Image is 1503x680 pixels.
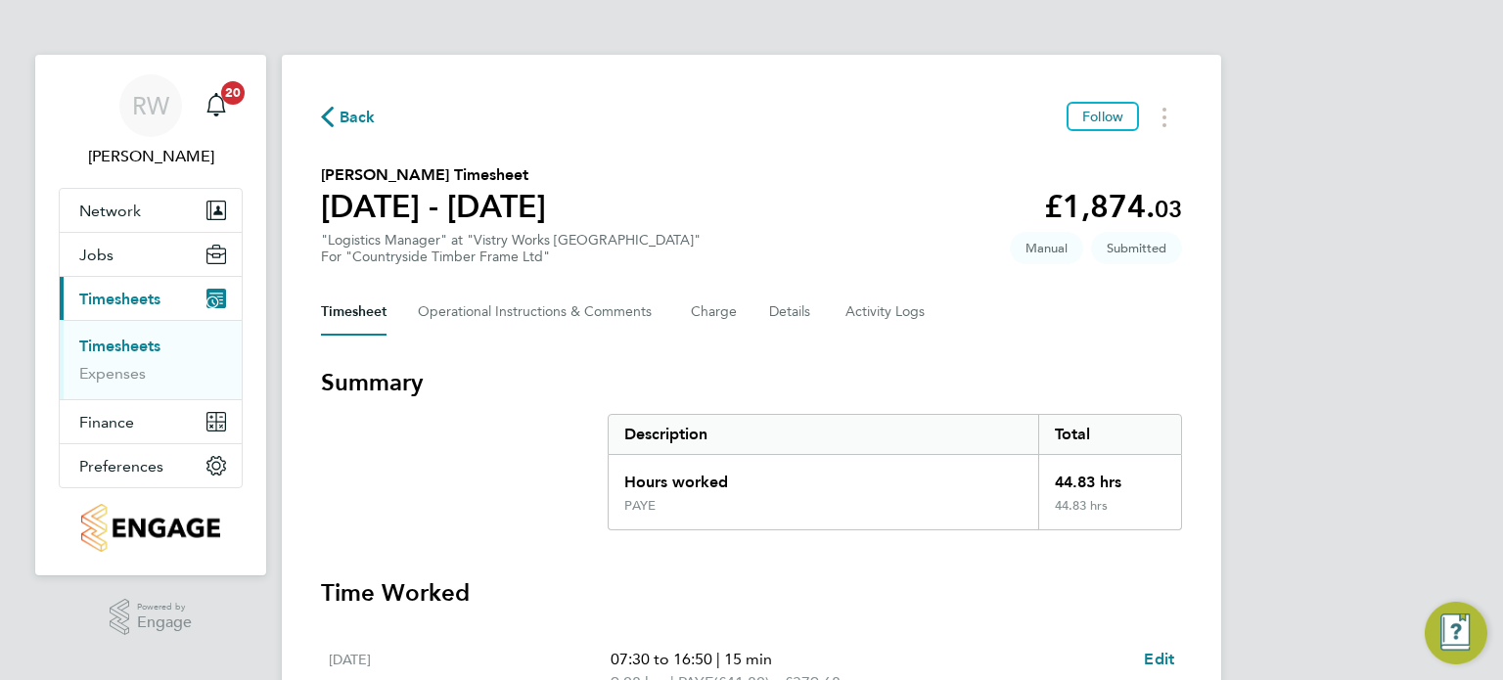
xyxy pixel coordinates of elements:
button: Timesheets [60,277,242,320]
button: Follow [1067,102,1139,131]
h3: Time Worked [321,577,1182,609]
div: 44.83 hrs [1038,455,1181,498]
span: Back [340,106,376,129]
span: Timesheets [79,290,160,308]
div: Hours worked [609,455,1038,498]
button: Details [769,289,814,336]
div: For "Countryside Timber Frame Ltd" [321,249,701,265]
div: Description [609,415,1038,454]
h3: Summary [321,367,1182,398]
span: 20 [221,81,245,105]
span: | [716,650,720,668]
h2: [PERSON_NAME] Timesheet [321,163,546,187]
span: RW [132,93,169,118]
div: "Logistics Manager" at "Vistry Works [GEOGRAPHIC_DATA]" [321,232,701,265]
button: Preferences [60,444,242,487]
button: Charge [691,289,738,336]
span: 15 min [724,650,772,668]
app-decimal: £1,874. [1044,188,1182,225]
nav: Main navigation [35,55,266,575]
span: Network [79,202,141,220]
a: 20 [197,74,236,137]
div: 44.83 hrs [1038,498,1181,529]
span: Powered by [137,599,192,615]
div: Total [1038,415,1181,454]
button: Jobs [60,233,242,276]
span: Preferences [79,457,163,476]
a: Edit [1144,648,1174,671]
button: Back [321,105,376,129]
span: Richard Walsh [59,145,243,168]
span: Finance [79,413,134,431]
span: This timesheet was manually created. [1010,232,1083,264]
a: Go to home page [59,504,243,552]
a: Timesheets [79,337,160,355]
span: 03 [1155,195,1182,223]
button: Finance [60,400,242,443]
div: Summary [608,414,1182,530]
button: Network [60,189,242,232]
button: Timesheets Menu [1147,102,1182,132]
button: Timesheet [321,289,387,336]
span: This timesheet is Submitted. [1091,232,1182,264]
span: Engage [137,614,192,631]
span: Follow [1082,108,1123,125]
div: PAYE [624,498,656,514]
a: Powered byEngage [110,599,193,636]
button: Operational Instructions & Comments [418,289,660,336]
div: Timesheets [60,320,242,399]
img: countryside-properties-logo-retina.png [81,504,219,552]
h1: [DATE] - [DATE] [321,187,546,226]
span: Edit [1144,650,1174,668]
button: Engage Resource Center [1425,602,1487,664]
button: Activity Logs [845,289,928,336]
span: Jobs [79,246,114,264]
a: Expenses [79,364,146,383]
span: 07:30 to 16:50 [611,650,712,668]
a: RW[PERSON_NAME] [59,74,243,168]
